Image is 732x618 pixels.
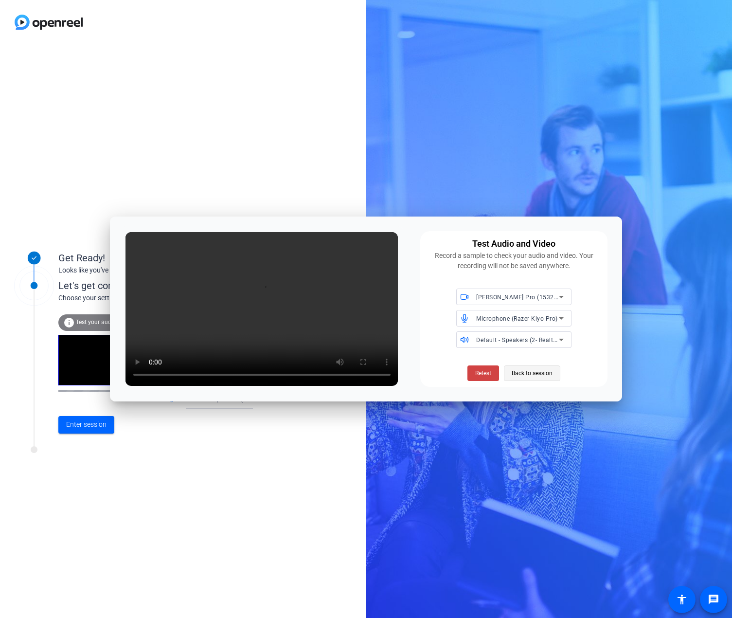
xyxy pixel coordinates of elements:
[58,278,273,293] div: Let's get connected.
[504,365,560,381] button: Back to session
[426,251,602,271] div: Record a sample to check your audio and video. Your recording will not be saved anywhere.
[708,594,719,605] mat-icon: message
[58,251,253,265] div: Get Ready!
[63,317,75,328] mat-icon: info
[476,293,572,301] span: [PERSON_NAME] Pro (1532:0e05)
[467,365,499,381] button: Retest
[476,336,588,344] span: Default - Speakers (2- Realtek(R) Audio)
[676,594,688,605] mat-icon: accessibility
[58,293,273,303] div: Choose your settings
[472,237,555,251] div: Test Audio and Video
[512,364,553,382] span: Back to session
[66,419,107,430] span: Enter session
[475,369,491,378] span: Retest
[58,265,253,275] div: Looks like you've been invited to join
[476,315,558,322] span: Microphone (Razer Kiyo Pro)
[76,319,143,326] span: Test your audio and video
